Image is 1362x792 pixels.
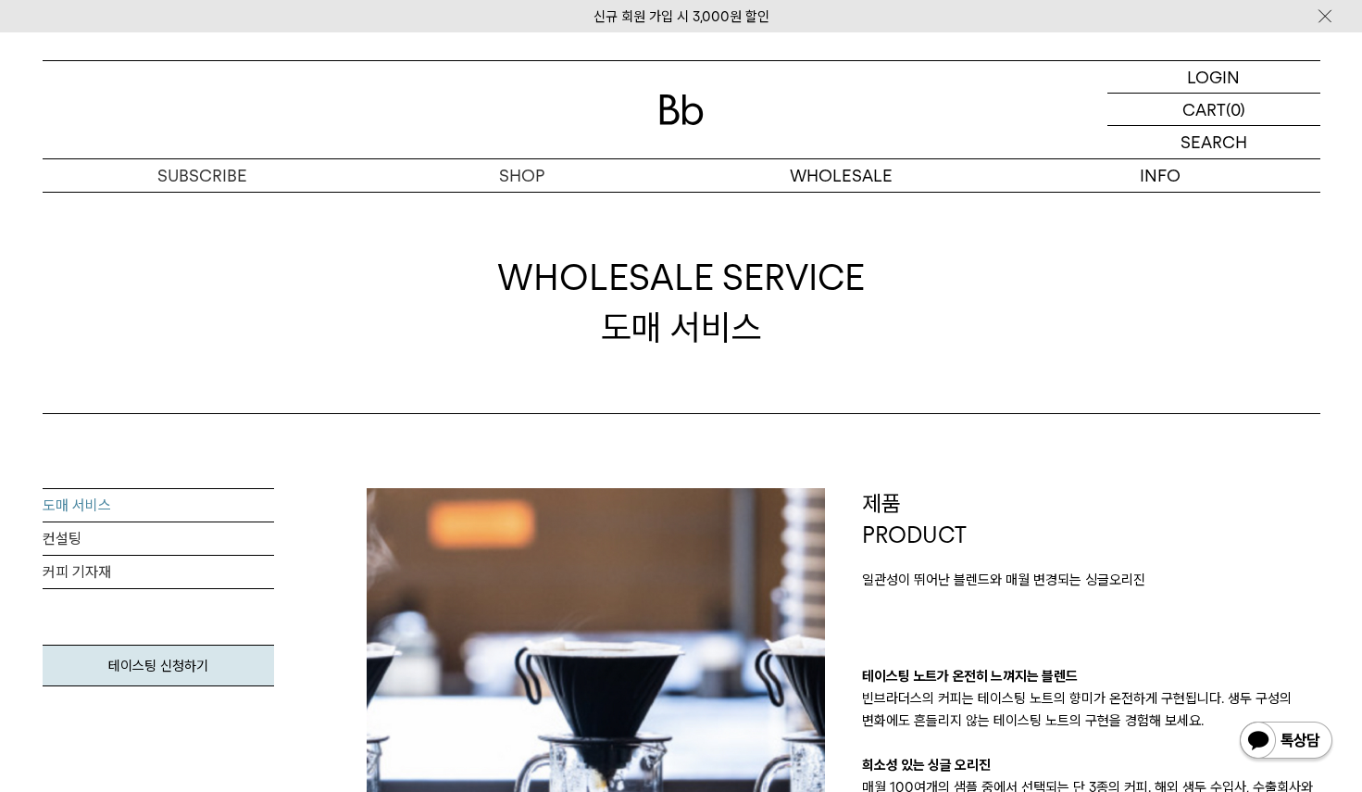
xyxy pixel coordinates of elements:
a: 커피 기자재 [43,556,274,589]
a: CART (0) [1107,94,1320,126]
a: 테이스팅 신청하기 [43,645,274,686]
p: WHOLESALE [681,159,1001,192]
a: 신규 회원 가입 시 3,000원 할인 [594,8,769,25]
a: SHOP [362,159,681,192]
p: LOGIN [1187,61,1240,93]
span: WHOLESALE SERVICE [497,253,865,302]
a: 컨설팅 [43,522,274,556]
p: SEARCH [1181,126,1247,158]
p: 테이스팅 노트가 온전히 느껴지는 블렌드 [862,665,1320,687]
p: INFO [1001,159,1320,192]
div: 도매 서비스 [497,253,865,351]
a: 도매 서비스 [43,489,274,522]
p: CART [1182,94,1226,125]
p: 제품 PRODUCT [862,488,1320,550]
img: 카카오톡 채널 1:1 채팅 버튼 [1238,720,1334,764]
a: SUBSCRIBE [43,159,362,192]
p: 희소성 있는 싱글 오리진 [862,754,1320,776]
p: 일관성이 뛰어난 블렌드와 매월 변경되는 싱글오리진 [862,569,1320,591]
img: 로고 [659,94,704,125]
p: 빈브라더스의 커피는 테이스팅 노트의 향미가 온전하게 구현됩니다. 생두 구성의 변화에도 흔들리지 않는 테이스팅 노트의 구현을 경험해 보세요. [862,687,1320,732]
a: LOGIN [1107,61,1320,94]
p: (0) [1226,94,1245,125]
